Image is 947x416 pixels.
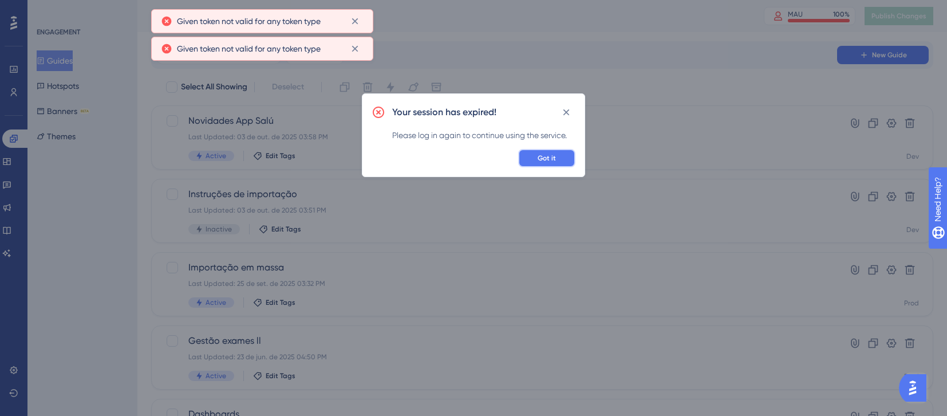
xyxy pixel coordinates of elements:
[177,14,321,28] span: Given token not valid for any token type
[899,371,933,405] iframe: UserGuiding AI Assistant Launcher
[392,128,575,142] div: Please log in again to continue using the service.
[538,154,556,163] span: Got it
[392,105,496,119] h2: Your session has expired!
[177,42,321,56] span: Given token not valid for any token type
[27,3,72,17] span: Need Help?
